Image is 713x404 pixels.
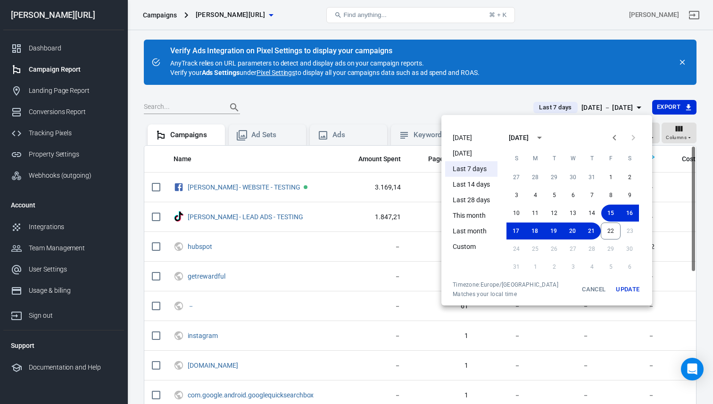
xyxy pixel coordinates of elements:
[453,281,558,289] div: Timezone: Europe/[GEOGRAPHIC_DATA]
[601,187,620,204] button: 8
[507,205,526,222] button: 10
[445,177,497,192] li: Last 14 days
[509,133,529,143] div: [DATE]
[507,187,526,204] button: 3
[445,146,497,161] li: [DATE]
[681,358,704,380] div: Open Intercom Messenger
[445,223,497,239] li: Last month
[613,281,643,298] button: Update
[526,205,545,222] button: 11
[525,223,544,239] button: 18
[564,169,582,186] button: 30
[508,149,525,168] span: Sunday
[506,223,525,239] button: 17
[582,223,601,239] button: 21
[545,205,564,222] button: 12
[445,208,497,223] li: This month
[445,130,497,146] li: [DATE]
[445,239,497,255] li: Custom
[620,205,639,222] button: 16
[602,149,619,168] span: Friday
[526,169,545,186] button: 28
[582,187,601,204] button: 7
[564,187,582,204] button: 6
[601,169,620,186] button: 1
[620,187,639,204] button: 9
[620,169,639,186] button: 2
[579,281,609,298] button: Cancel
[526,187,545,204] button: 4
[545,169,564,186] button: 29
[605,128,624,147] button: Previous month
[621,149,638,168] span: Saturday
[582,205,601,222] button: 14
[531,130,547,146] button: calendar view is open, switch to year view
[445,161,497,177] li: Last 7 days
[545,187,564,204] button: 5
[583,149,600,168] span: Thursday
[527,149,544,168] span: Monday
[582,169,601,186] button: 31
[601,223,621,239] button: 22
[507,169,526,186] button: 27
[453,290,558,298] span: Matches your local time
[563,223,582,239] button: 20
[601,205,620,222] button: 15
[544,223,563,239] button: 19
[546,149,563,168] span: Tuesday
[445,192,497,208] li: Last 28 days
[564,205,582,222] button: 13
[564,149,581,168] span: Wednesday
